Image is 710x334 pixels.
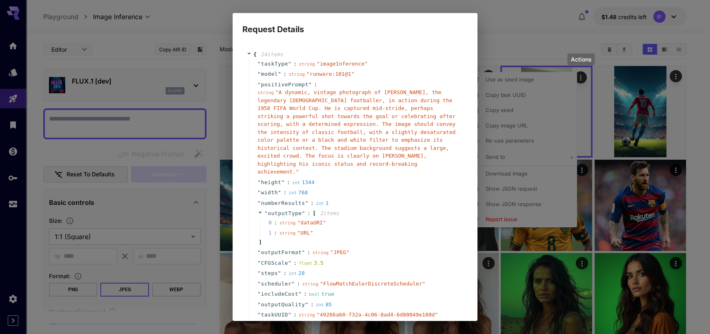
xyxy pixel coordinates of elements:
span: steps [261,269,278,277]
span: " [257,301,261,308]
div: : [274,219,277,227]
span: " [257,312,261,318]
span: " [257,189,261,196]
span: " URL " [297,230,313,236]
span: " [305,301,308,308]
span: 0 [268,219,280,227]
span: 14 item s [261,51,283,57]
span: " [288,260,291,266]
span: " [278,189,281,196]
span: " [291,281,295,287]
h2: Request Details [233,13,477,36]
span: model [261,70,278,78]
span: " A dynamic, vintage photograph of [PERSON_NAME], the legendary [DEMOGRAPHIC_DATA] footballer, in... [257,89,455,175]
span: numberResults [261,199,305,207]
span: : [287,178,290,187]
span: : [283,70,286,78]
span: scheduler [261,280,291,288]
span: : [304,290,307,298]
span: string [280,231,296,236]
span: " [288,312,291,318]
div: 768 [288,189,308,197]
span: " [257,179,261,185]
div: 28 [288,269,305,277]
span: " [302,210,305,216]
span: " imageInference " [317,61,368,67]
span: string [299,62,315,67]
span: 1 [268,229,280,237]
span: " [257,291,261,297]
div: 3.5 [299,259,324,267]
span: : [293,259,297,267]
span: [ [313,209,316,218]
div: 85 [316,301,332,309]
span: taskType [261,60,288,68]
span: : [307,248,311,257]
span: " [305,200,308,206]
span: : [283,269,286,277]
span: " [278,270,281,276]
span: int [288,271,297,276]
span: height [261,178,281,187]
span: string [288,72,305,77]
span: int [316,201,324,206]
span: " [257,281,261,287]
span: : [314,81,317,89]
span: : [293,311,297,319]
span: string [302,281,318,287]
span: string [257,90,274,95]
span: " [278,71,281,77]
div: true [309,290,334,298]
span: int [292,180,300,185]
span: " runware:101@1 " [306,71,354,77]
span: " [257,61,261,67]
span: : [311,301,314,309]
span: int [316,302,324,308]
span: : [307,209,311,218]
span: taskUUID [261,311,288,319]
span: : [283,189,286,197]
span: " JPEG " [330,249,349,255]
span: : [293,60,297,68]
span: " [257,260,261,266]
span: outputFormat [261,248,302,257]
span: " [298,291,302,297]
span: string [312,250,328,255]
span: " [308,81,312,88]
div: 1 [316,199,329,207]
span: } [246,320,251,328]
span: outputType [268,210,302,216]
span: " [288,61,291,67]
span: int [288,190,297,196]
span: : [311,199,314,207]
div: : [274,229,277,237]
span: string [280,220,296,226]
div: Actions [567,53,595,65]
span: ] [257,238,262,246]
span: includeCost [261,290,298,298]
span: " [257,81,261,88]
span: width [261,189,278,197]
span: " [281,179,284,185]
span: positivePrompt [261,81,308,89]
span: : [297,280,300,288]
span: " FlowMatchEulerDiscreteScheduler " [320,281,425,287]
span: float [299,261,312,266]
span: CFGScale [261,259,288,267]
span: " [302,249,305,255]
span: " [257,270,261,276]
span: string [299,312,315,318]
span: " [257,200,261,206]
span: { [253,51,257,59]
span: " [257,249,261,255]
span: bool [309,292,320,297]
span: outputQuality [261,301,305,309]
div: 1344 [292,178,314,187]
span: " [257,71,261,77]
span: " dataURI " [297,220,326,226]
span: 2 item s [320,210,339,216]
span: " [264,210,268,216]
span: " 49266a60-f32a-4c06-8ad4-6d80049e180d " [317,312,438,318]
